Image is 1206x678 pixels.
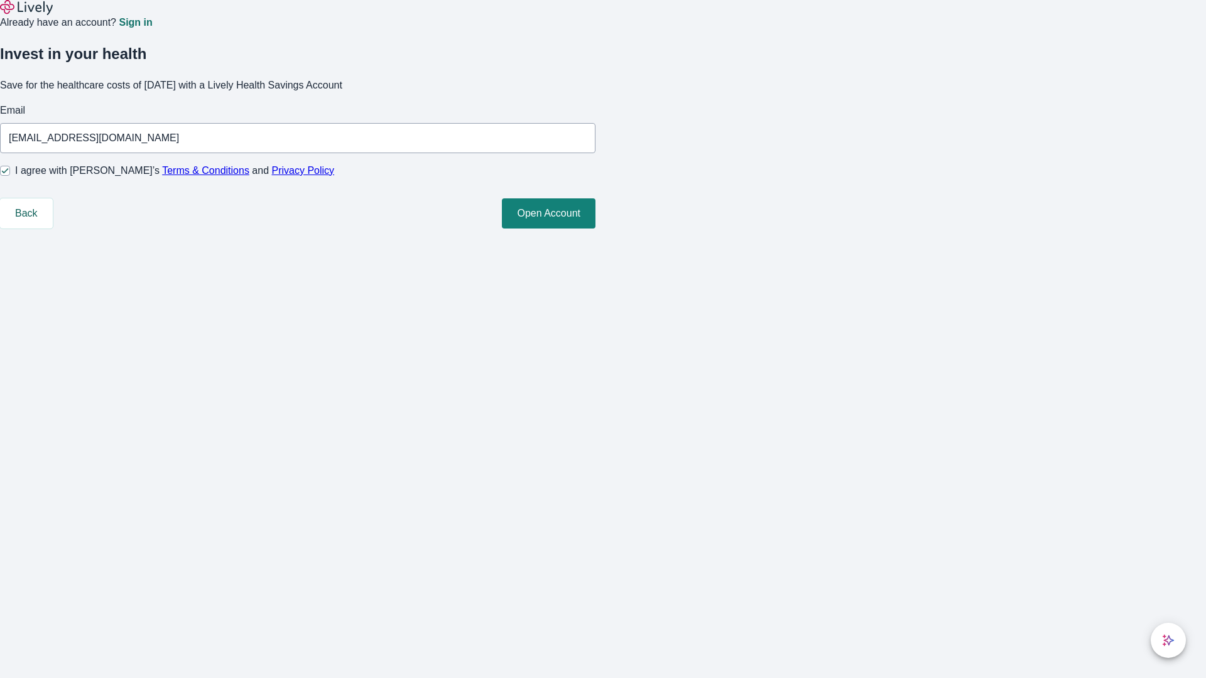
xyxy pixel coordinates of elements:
a: Privacy Policy [272,165,335,176]
svg: Lively AI Assistant [1162,634,1175,647]
button: chat [1151,623,1186,658]
a: Sign in [119,18,152,28]
a: Terms & Conditions [162,165,249,176]
button: Open Account [502,198,595,229]
span: I agree with [PERSON_NAME]’s and [15,163,334,178]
